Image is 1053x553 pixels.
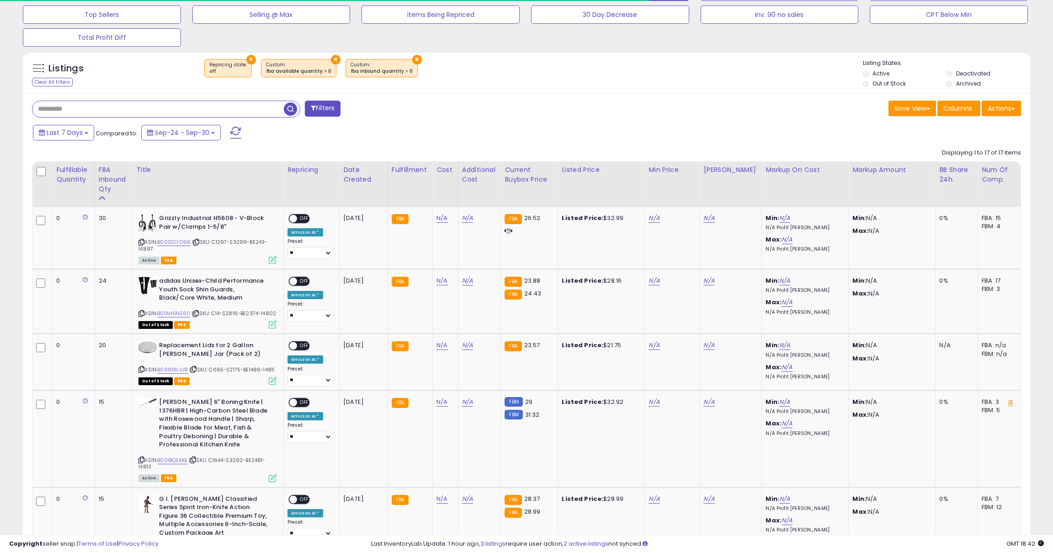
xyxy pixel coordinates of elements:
[159,341,270,360] b: Replacement Lids for 2 Gallon [PERSON_NAME] Jar (Pack of 2)
[505,397,522,407] small: FBM
[138,495,157,513] img: 41hbwIw7UkL._SL40_.jpg
[99,398,125,406] div: 15
[209,61,247,75] span: Repricing state :
[138,474,160,482] span: All listings currently available for purchase on Amazon
[939,277,971,285] div: 0%
[138,257,160,264] span: All listings currently available for purchase on Amazon
[161,257,176,264] span: FBA
[766,516,782,525] b: Max:
[351,68,413,75] div: fba inbound quantity > 0
[701,5,859,24] button: Inv. 90 no sales
[782,516,792,525] a: N/A
[939,165,974,184] div: BB Share 24h.
[762,161,849,207] th: The percentage added to the cost of goods (COGS) that forms the calculator for Min & Max prices.
[138,398,277,481] div: ASIN:
[96,129,138,138] span: Compared to:
[939,214,971,222] div: 0%
[99,341,125,349] div: 20
[343,277,380,285] div: [DATE]
[525,410,540,419] span: 31.32
[157,456,187,464] a: B001BQSKKE
[138,238,267,252] span: | SKU: C1297-S3299-BE243-14897
[524,214,541,222] span: 26.52
[852,341,928,349] p: N/A
[159,277,270,305] b: adidas Unisex-Child Performance Youth Sock Shin Guards, Black/Core White, Medium
[138,398,157,407] img: 31gbtV1xNpL._SL40_.jpg
[766,430,841,437] p: N/A Profit [PERSON_NAME]
[99,277,125,285] div: 24
[956,70,990,77] label: Deactivated
[287,291,323,299] div: Amazon AI *
[78,539,117,548] a: Terms of Use
[1006,539,1044,548] span: 2025-10-9 18:42 GMT
[505,508,521,518] small: FBA
[462,165,497,184] div: Additional Cost
[305,101,340,117] button: Filters
[138,214,157,232] img: 41UudMv78UL._SL40_.jpg
[852,495,928,503] p: N/A
[852,226,868,235] strong: Max:
[174,377,190,385] span: FBA
[982,277,1014,285] div: FBA: 17
[287,519,332,540] div: Preset:
[872,70,889,77] label: Active
[703,397,714,407] a: N/A
[852,290,928,298] p: N/A
[351,61,413,75] span: Custom:
[161,474,176,482] span: FBA
[297,342,312,350] span: OFF
[852,277,928,285] p: N/A
[766,408,841,415] p: N/A Profit [PERSON_NAME]
[505,495,521,505] small: FBA
[138,277,277,328] div: ASIN:
[412,55,422,64] button: ×
[392,398,409,408] small: FBA
[852,214,866,222] strong: Min:
[766,341,779,349] b: Min:
[138,277,157,294] img: 41mRoSgXAAL._SL40_.jpg
[287,228,323,236] div: Amazon AI *
[524,507,541,516] span: 28.99
[524,341,540,349] span: 23.57
[939,341,971,349] div: N/A
[766,374,841,380] p: N/A Profit [PERSON_NAME]
[779,214,790,223] a: N/A
[99,214,125,222] div: 30
[939,495,971,503] div: 0%
[32,78,73,86] div: Clear All Filters
[982,350,1014,358] div: FBM: n/a
[138,456,265,470] span: | SKU: C1644-S3292-BE2481-14813
[436,214,447,223] a: N/A
[782,235,792,244] a: N/A
[852,411,928,419] p: N/A
[209,68,247,75] div: off
[371,540,1044,548] div: Last InventoryLab Update: 1 hour ago, require user action, not synced.
[138,321,173,329] span: All listings that are currently out of stock and unavailable for purchase on Amazon
[392,214,409,224] small: FBA
[703,276,714,285] a: N/A
[852,410,868,419] strong: Max:
[852,397,866,406] strong: Min:
[287,165,335,175] div: Repricing
[703,494,714,504] a: N/A
[524,494,540,503] span: 28.37
[782,363,792,372] a: N/A
[562,277,638,285] div: $28.16
[863,59,1031,68] p: Listing States:
[703,214,714,223] a: N/A
[766,419,782,428] b: Max:
[937,101,980,116] button: Columns
[779,341,790,350] a: N/A
[564,539,608,548] a: 2 active listings
[343,165,384,184] div: Date Created
[56,165,91,184] div: Fulfillable Quantity
[436,494,447,504] a: N/A
[766,298,782,306] b: Max:
[852,494,866,503] strong: Min:
[649,494,659,504] a: N/A
[505,341,521,351] small: FBA
[852,341,866,349] strong: Min:
[392,165,429,175] div: Fulfillment
[56,214,88,222] div: 0
[852,398,928,406] p: N/A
